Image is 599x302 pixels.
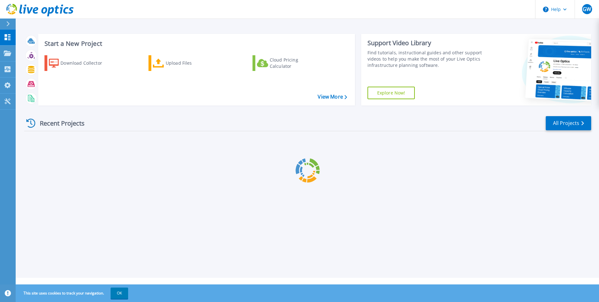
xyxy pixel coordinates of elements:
[44,40,347,47] h3: Start a New Project
[148,55,218,71] a: Upload Files
[17,288,128,299] span: This site uses cookies to track your navigation.
[44,55,114,71] a: Download Collector
[583,7,591,12] span: GW
[318,94,347,100] a: View More
[60,57,111,69] div: Download Collector
[367,50,485,68] div: Find tutorials, instructional guides and other support videos to help you make the most of your L...
[253,55,322,71] a: Cloud Pricing Calculator
[367,87,415,99] a: Explore Now!
[24,116,93,131] div: Recent Projects
[270,57,320,69] div: Cloud Pricing Calculator
[166,57,216,69] div: Upload Files
[367,39,485,47] div: Support Video Library
[111,288,128,299] button: OK
[546,116,591,130] a: All Projects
